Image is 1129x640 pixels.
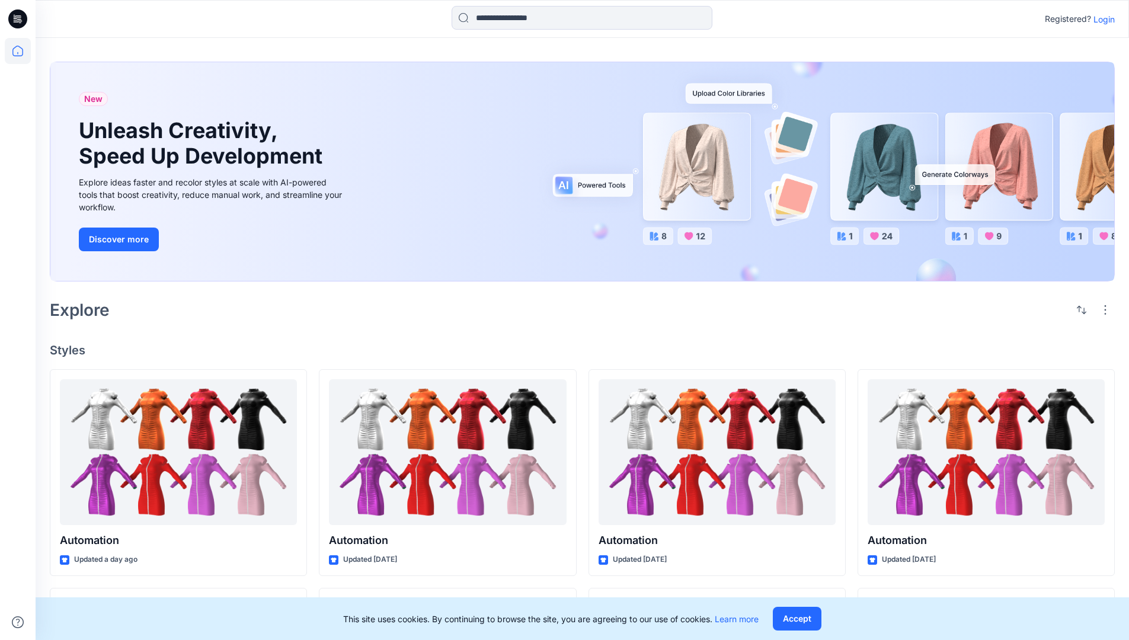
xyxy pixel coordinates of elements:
[329,532,566,549] p: Automation
[79,176,346,213] div: Explore ideas faster and recolor styles at scale with AI-powered tools that boost creativity, red...
[79,228,346,251] a: Discover more
[882,553,936,566] p: Updated [DATE]
[613,553,667,566] p: Updated [DATE]
[74,553,137,566] p: Updated a day ago
[868,532,1105,549] p: Automation
[773,607,821,631] button: Accept
[329,379,566,526] a: Automation
[84,92,103,106] span: New
[1093,13,1115,25] p: Login
[343,553,397,566] p: Updated [DATE]
[715,614,759,624] a: Learn more
[50,300,110,319] h2: Explore
[50,343,1115,357] h4: Styles
[599,379,836,526] a: Automation
[60,379,297,526] a: Automation
[868,379,1105,526] a: Automation
[599,532,836,549] p: Automation
[1045,12,1091,26] p: Registered?
[343,613,759,625] p: This site uses cookies. By continuing to browse the site, you are agreeing to our use of cookies.
[79,228,159,251] button: Discover more
[79,118,328,169] h1: Unleash Creativity, Speed Up Development
[60,532,297,549] p: Automation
